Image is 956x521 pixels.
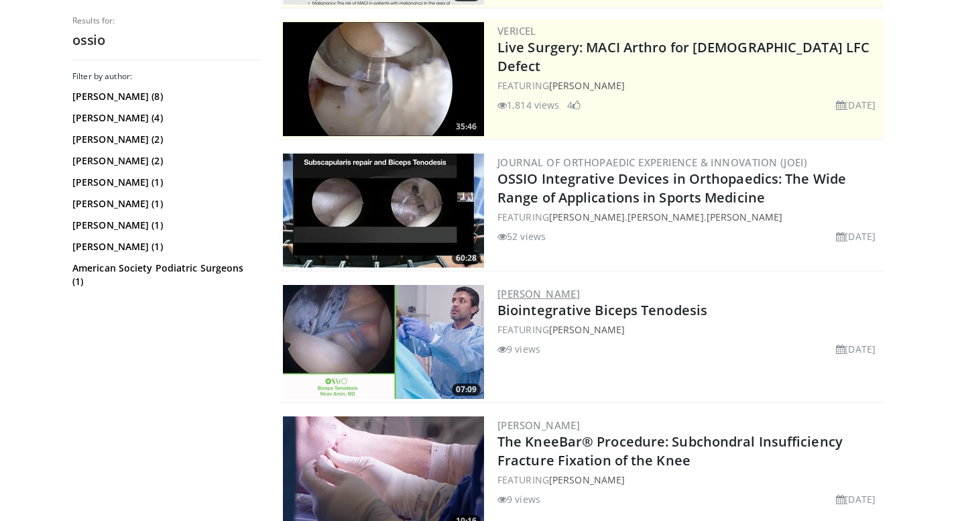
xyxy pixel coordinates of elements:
[497,78,881,93] div: FEATURING
[567,98,581,112] li: 4
[497,323,881,337] div: FEATURING
[283,22,484,136] img: eb023345-1e2d-4374-a840-ddbc99f8c97c.300x170_q85_crop-smart_upscale.jpg
[452,121,481,133] span: 35:46
[497,38,870,75] a: Live Surgery: MACI Arthro for [DEMOGRAPHIC_DATA] LFC Defect
[283,22,484,136] a: 35:46
[497,342,540,356] li: 9 views
[497,473,881,487] div: FEATURING
[497,170,846,207] a: OSSIO Integrative Devices in Orthopaedics: The Wide Range of Applications in Sports Medicine
[497,24,536,38] a: Vericel
[72,15,260,26] p: Results for:
[836,492,876,506] li: [DATE]
[283,154,484,268] img: a9ac3761-8165-44a0-8118-91ebc3cb07d4.300x170_q85_crop-smart_upscale.jpg
[72,71,260,82] h3: Filter by author:
[72,262,257,288] a: American Society Podiatric Surgeons (1)
[549,79,625,92] a: [PERSON_NAME]
[72,154,257,168] a: [PERSON_NAME] (2)
[707,211,782,223] a: [PERSON_NAME]
[497,287,580,300] a: [PERSON_NAME]
[72,133,257,146] a: [PERSON_NAME] (2)
[836,342,876,356] li: [DATE]
[283,285,484,399] img: f54b0be7-13b6-4977-9a5b-cecc55ea2090.300x170_q85_crop-smart_upscale.jpg
[72,197,257,211] a: [PERSON_NAME] (1)
[497,492,540,506] li: 9 views
[549,323,625,336] a: [PERSON_NAME]
[72,219,257,232] a: [PERSON_NAME] (1)
[72,111,257,125] a: [PERSON_NAME] (4)
[497,432,843,469] a: The KneeBar® Procedure: Subchondral Insufficiency Fracture Fixation of the Knee
[72,240,257,253] a: [PERSON_NAME] (1)
[628,211,703,223] a: [PERSON_NAME]
[452,384,481,396] span: 07:09
[497,301,707,319] a: Biointegrative Biceps Tenodesis
[283,285,484,399] a: 07:09
[549,473,625,486] a: [PERSON_NAME]
[497,418,580,432] a: [PERSON_NAME]
[72,90,257,103] a: [PERSON_NAME] (8)
[836,229,876,243] li: [DATE]
[283,154,484,268] a: 60:28
[836,98,876,112] li: [DATE]
[497,156,807,169] a: Journal of Orthopaedic Experience & Innovation (JOEI)
[72,32,260,49] h2: ossio
[549,211,625,223] a: [PERSON_NAME]
[497,229,546,243] li: 52 views
[72,176,257,189] a: [PERSON_NAME] (1)
[497,98,559,112] li: 1,814 views
[452,252,481,264] span: 60:28
[497,210,881,224] div: FEATURING , ,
